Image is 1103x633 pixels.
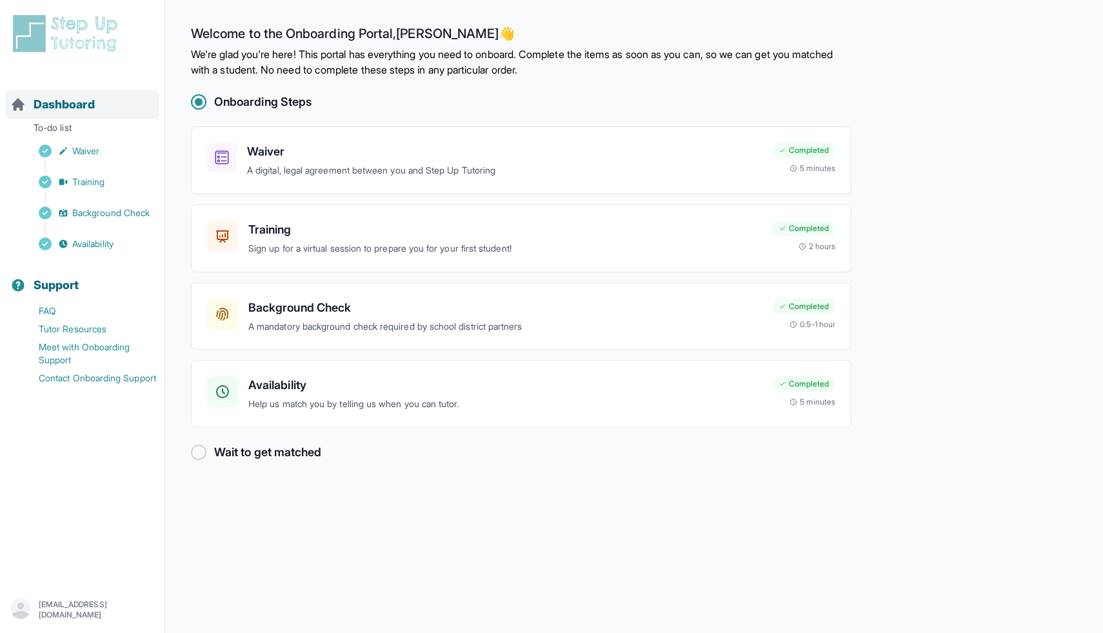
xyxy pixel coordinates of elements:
div: Completed [772,299,835,314]
h2: Wait to get matched [214,443,321,461]
a: Dashboard [10,95,95,114]
span: Dashboard [34,95,95,114]
span: Waiver [72,145,99,157]
a: Tutor Resources [10,320,164,338]
h2: Welcome to the Onboarding Portal, [PERSON_NAME] 👋 [191,26,851,46]
img: logo [10,13,125,54]
h3: Background Check [248,299,762,317]
h3: Training [248,221,762,239]
h3: Waiver [247,143,762,161]
p: We're glad you're here! This portal has everything you need to onboard. Complete the items as soo... [191,46,851,77]
p: Help us match you by telling us when you can tutor. [248,397,762,412]
h2: Onboarding Steps [214,93,312,111]
a: Availability [10,235,164,253]
a: FAQ [10,302,164,320]
a: WaiverA digital, legal agreement between you and Step Up TutoringCompleted5 minutes [191,126,851,194]
span: Availability [72,237,114,250]
p: A mandatory background check required by school district partners [248,319,762,334]
div: Completed [772,143,835,158]
a: AvailabilityHelp us match you by telling us when you can tutor.Completed5 minutes [191,360,851,428]
h3: Availability [248,376,762,394]
span: Support [34,276,79,294]
a: Background Check [10,204,164,222]
div: 0.5-1 hour [790,319,835,330]
div: 2 hours [799,241,836,252]
button: Dashboard [5,75,159,119]
p: [EMAIL_ADDRESS][DOMAIN_NAME] [39,599,154,620]
button: Support [5,256,159,299]
div: Completed [772,221,835,236]
a: Meet with Onboarding Support [10,338,164,369]
a: TrainingSign up for a virtual session to prepare you for your first student!Completed2 hours [191,205,851,272]
p: Sign up for a virtual session to prepare you for your first student! [248,241,762,256]
div: 5 minutes [790,397,835,407]
a: Background CheckA mandatory background check required by school district partnersCompleted0.5-1 hour [191,283,851,350]
div: Completed [772,376,835,392]
span: Training [72,176,105,188]
a: Waiver [10,142,164,160]
p: To-do list [5,121,159,139]
div: 5 minutes [790,163,835,174]
span: Background Check [72,206,150,219]
p: A digital, legal agreement between you and Step Up Tutoring [247,163,762,178]
button: [EMAIL_ADDRESS][DOMAIN_NAME] [10,598,154,621]
a: Contact Onboarding Support [10,369,164,387]
a: Training [10,173,164,191]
